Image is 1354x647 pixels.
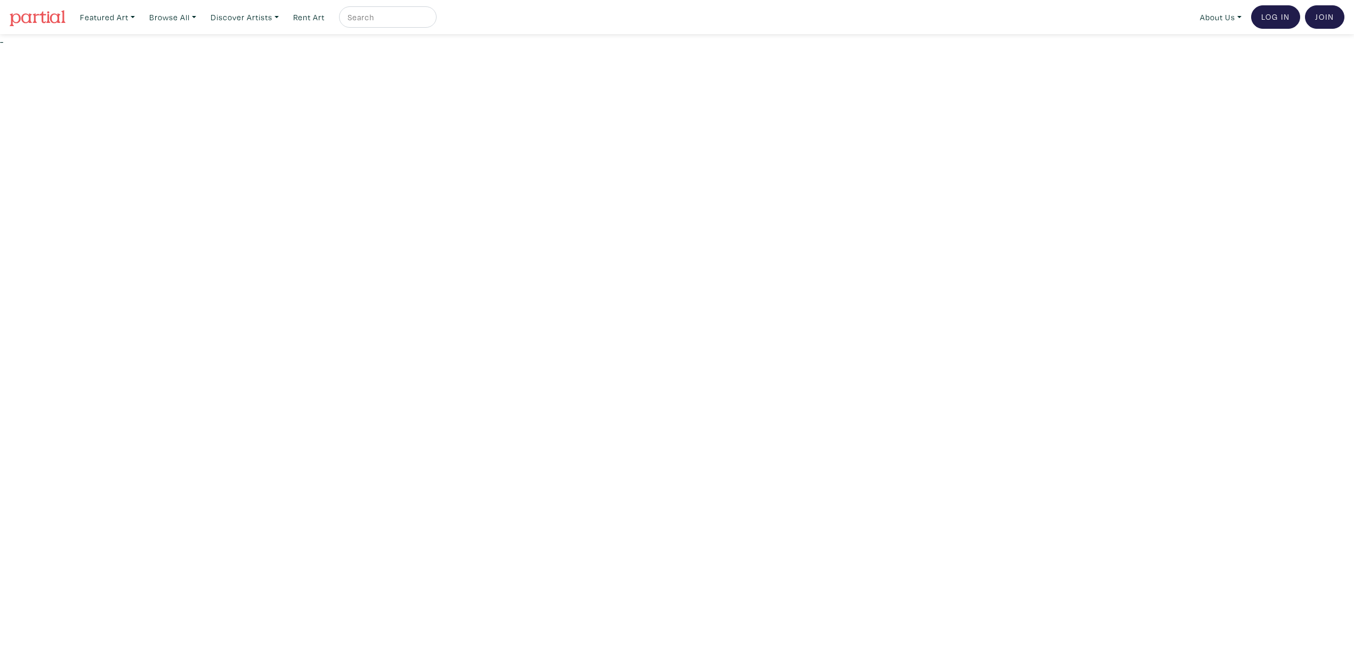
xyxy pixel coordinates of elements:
a: Rent Art [288,6,329,28]
input: Search [346,11,426,24]
a: Join [1305,5,1344,29]
a: Discover Artists [206,6,284,28]
a: About Us [1195,6,1246,28]
a: Browse All [144,6,201,28]
a: Log In [1251,5,1300,29]
a: Featured Art [75,6,140,28]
